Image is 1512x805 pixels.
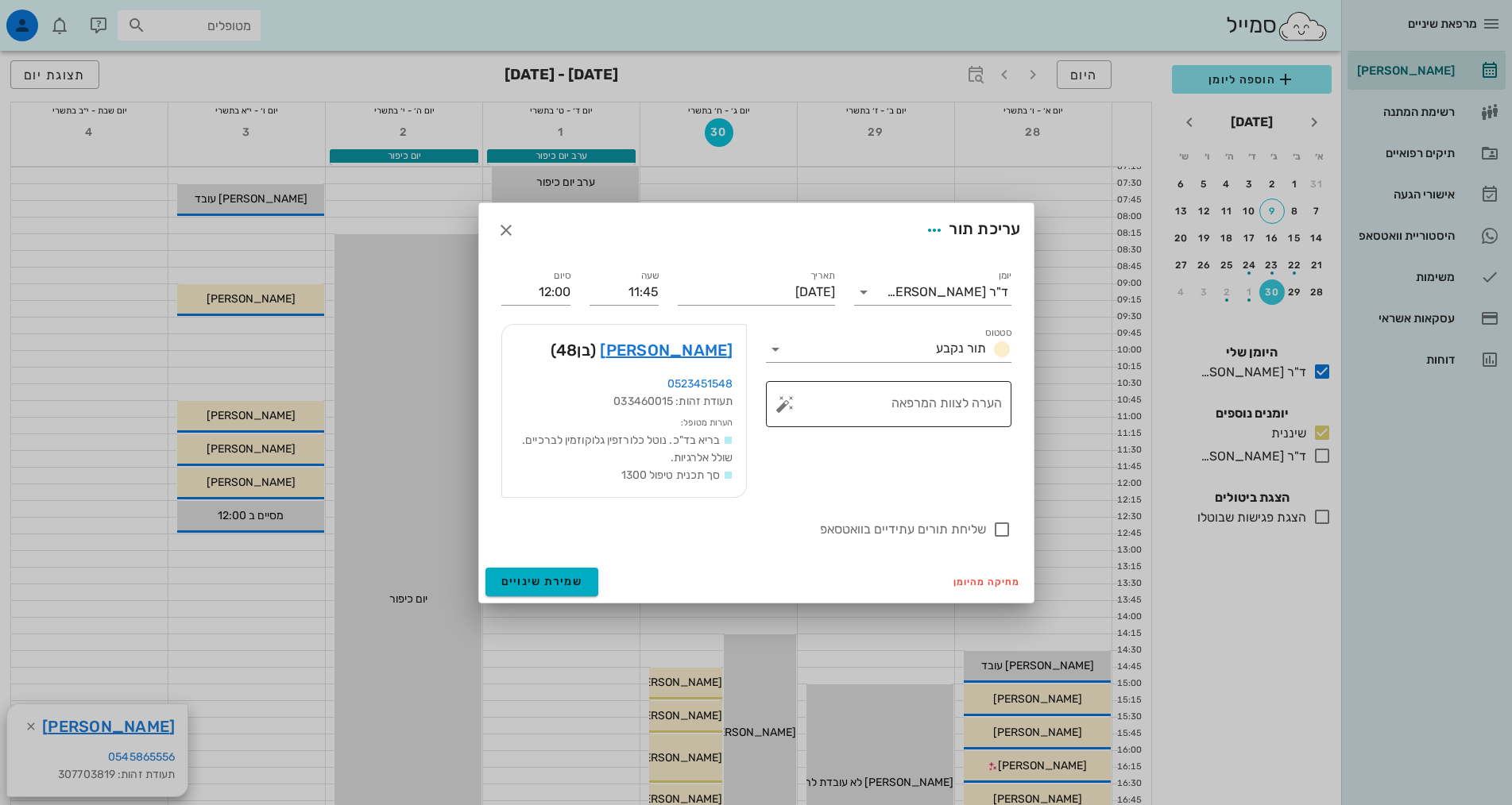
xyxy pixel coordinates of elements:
[920,216,1020,245] div: עריכת תור
[640,270,659,282] label: שעה
[551,337,597,363] span: (בן )
[887,285,1008,299] div: ד"ר [PERSON_NAME]
[936,341,986,356] span: תור נקבע
[953,576,1021,587] span: מחיקה מהיומן
[554,270,570,282] label: סיום
[485,568,599,596] button: שמירת שינויים
[556,341,578,360] span: 48
[667,377,733,391] a: 0523451548
[600,337,733,363] a: [PERSON_NAME]
[998,270,1011,282] label: יומן
[621,468,721,482] span: סך תכנית טיפול 1300
[501,575,583,588] span: שמירת שינויים
[681,418,733,428] small: הערות מטופל:
[766,337,1011,362] div: סטטוסתור נקבע
[520,433,733,464] span: בריא בד"כ. נוטל כלורזפין גלוקוזמין לברכיים. שולל אלרגיות.
[854,279,1011,305] div: יומןד"ר [PERSON_NAME]
[947,571,1027,593] button: מחיקה מהיומן
[810,270,835,282] label: תאריך
[985,327,1011,339] label: סטטוס
[515,393,733,410] div: תעודת זהות: 033460015
[501,522,986,537] label: שליחת תורים עתידיים בוואטסאפ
